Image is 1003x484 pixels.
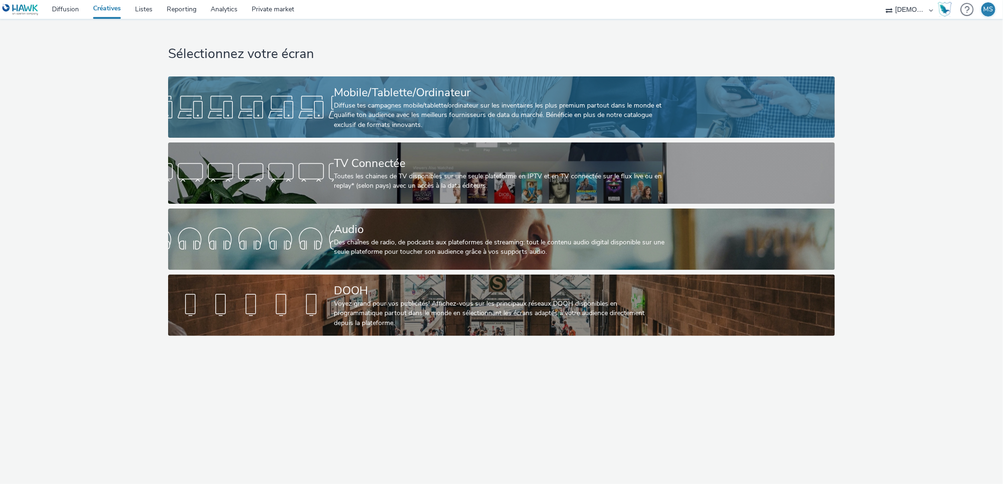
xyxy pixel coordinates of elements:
div: Audio [334,221,665,238]
div: Voyez grand pour vos publicités! Affichez-vous sur les principaux réseaux DOOH disponibles en pro... [334,299,665,328]
div: Mobile/Tablette/Ordinateur [334,84,665,101]
a: TV ConnectéeToutes les chaines de TV disponibles sur une seule plateforme en IPTV et en TV connec... [168,142,834,204]
div: DOOH [334,283,665,299]
a: AudioDes chaînes de radio, de podcasts aux plateformes de streaming: tout le contenu audio digita... [168,209,834,270]
a: Hawk Academy [938,2,956,17]
div: MS [984,2,994,17]
div: Des chaînes de radio, de podcasts aux plateformes de streaming: tout le contenu audio digital dis... [334,238,665,257]
a: Mobile/Tablette/OrdinateurDiffuse tes campagnes mobile/tablette/ordinateur sur les inventaires le... [168,76,834,138]
div: Diffuse tes campagnes mobile/tablette/ordinateur sur les inventaires les plus premium partout dan... [334,101,665,130]
div: Toutes les chaines de TV disponibles sur une seule plateforme en IPTV et en TV connectée sur le f... [334,172,665,191]
a: DOOHVoyez grand pour vos publicités! Affichez-vous sur les principaux réseaux DOOH disponibles en... [168,275,834,336]
img: undefined Logo [2,4,39,16]
h1: Sélectionnez votre écran [168,45,834,63]
img: Hawk Academy [938,2,952,17]
div: TV Connectée [334,155,665,172]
